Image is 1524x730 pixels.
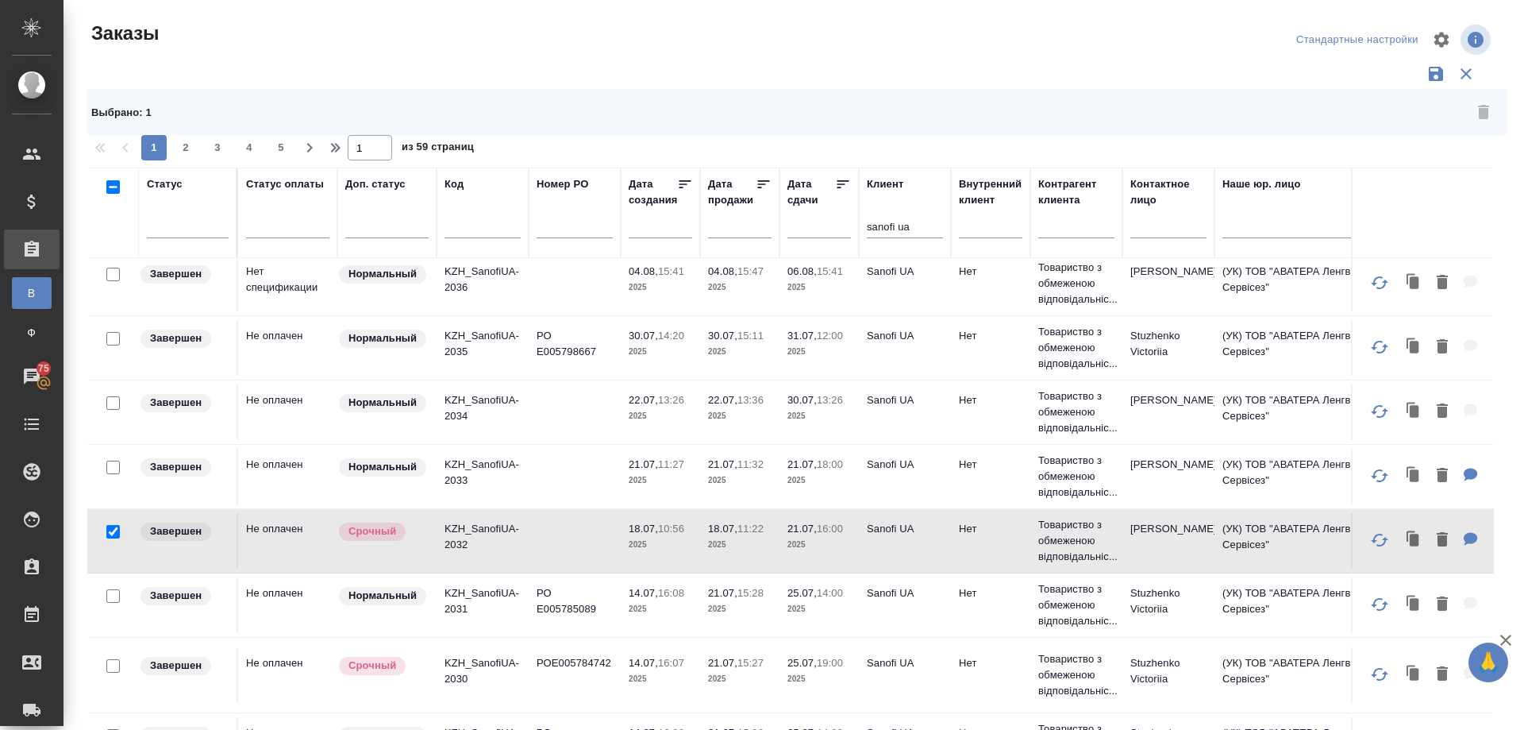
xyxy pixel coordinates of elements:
a: 75 [4,357,60,396]
p: 11:27 [658,458,684,470]
p: 2025 [787,408,851,424]
p: 30.07, [708,330,737,342]
button: Обновить [1360,655,1399,693]
td: (УК) ТОВ "АВАТЕРА Ленгвідж Сервісез" [1214,513,1405,569]
p: 14:20 [658,330,684,342]
button: Сохранить фильтры [1421,59,1451,89]
p: 2025 [787,671,851,687]
p: 2025 [629,601,692,617]
p: 31.07, [787,330,817,342]
p: Товариство з обмеженою відповідальніс... [1038,517,1114,565]
p: KZH_SanofiUA-2034 [444,392,521,424]
button: Клонировать [1399,460,1429,492]
p: 13:26 [817,394,843,406]
p: 14.07, [629,657,658,669]
p: 14.07, [629,587,658,599]
p: Товариство з обмеженою відповідальніс... [1038,260,1114,307]
p: KZH_SanofiUA-2031 [444,585,521,617]
p: 21.07, [708,587,737,599]
p: KZH_SanofiUA-2035 [444,328,521,360]
p: 18.07, [708,523,737,535]
p: Sanofi UA [867,655,943,671]
button: Клонировать [1399,589,1429,621]
p: 30.07, [629,330,658,342]
p: 30.07, [787,394,817,406]
p: 2025 [708,280,772,295]
p: 2025 [629,280,692,295]
button: 2 [173,135,198,160]
p: 19:00 [817,657,843,669]
td: [PERSON_NAME] [1122,513,1214,569]
p: Нет [959,585,1022,601]
div: Статус по умолчанию для стандартных заказов [337,457,429,478]
p: Нормальный [348,395,417,411]
p: Завершен [150,523,202,539]
div: Статус по умолчанию для стандартных заказов [337,392,429,414]
div: Клиент [867,176,903,192]
p: 10:56 [658,523,684,535]
div: Выставляет КМ при направлении счета или после выполнения всех работ/сдачи заказа клиенту. Окончат... [139,585,229,607]
p: Sanofi UA [867,457,943,473]
p: 2025 [787,601,851,617]
p: 13:26 [658,394,684,406]
a: В [12,277,52,309]
p: Завершен [150,266,202,282]
p: Завершен [150,658,202,674]
p: Sanofi UA [867,585,943,601]
td: (УК) ТОВ "АВАТЕРА Ленгвідж Сервісез" [1214,256,1405,311]
p: Нет [959,655,1022,671]
p: 15:41 [817,265,843,277]
p: 15:41 [658,265,684,277]
p: 15:47 [737,265,764,277]
p: 21.07, [629,458,658,470]
p: Sanofi UA [867,521,943,537]
span: Выбрано : 1 [91,106,152,118]
p: 16:07 [658,657,684,669]
p: Нет [959,392,1022,408]
div: Дата продажи [708,176,756,208]
button: Удалить [1429,524,1456,557]
p: Завершен [150,330,202,346]
button: Клонировать [1399,659,1429,691]
div: Статус по умолчанию для стандартных заказов [337,585,429,607]
p: 21.07, [787,523,817,535]
td: РО E005798667 [529,320,621,376]
div: Контактное лицо [1130,176,1206,208]
p: 2025 [787,280,851,295]
p: 21.07, [708,657,737,669]
div: Статус [147,176,183,192]
p: 22.07, [708,394,737,406]
button: Клонировать [1399,396,1429,428]
div: Выставляет КМ при направлении счета или после выполнения всех работ/сдачи заказа клиенту. Окончат... [139,521,229,543]
td: Не оплачен [238,577,337,633]
button: Обновить [1360,264,1399,302]
button: 3 [205,135,230,160]
span: Настроить таблицу [1422,21,1460,59]
div: Статус по умолчанию для стандартных заказов [337,264,429,285]
p: Срочный [348,523,396,539]
p: 2025 [629,473,692,489]
span: Ф [20,325,44,341]
p: 25.07, [787,587,817,599]
div: Выставляет КМ при направлении счета или после выполнения всех работ/сдачи заказа клиенту. Окончат... [139,392,229,414]
div: Контрагент клиента [1038,176,1114,208]
p: 2025 [708,671,772,687]
p: 18.07, [629,523,658,535]
p: 14:00 [817,587,843,599]
p: 06.08, [787,265,817,277]
td: [PERSON_NAME] [1122,384,1214,440]
div: Выставляет КМ при направлении счета или после выполнения всех работ/сдачи заказа клиенту. Окончат... [139,655,229,677]
p: 15:11 [737,330,764,342]
span: 2 [173,140,198,156]
p: 2025 [708,408,772,424]
td: РОЕ005784742 [529,647,621,703]
button: Удалить [1429,460,1456,492]
p: 21.07, [787,458,817,470]
span: Заказы [87,21,159,46]
div: Номер PO [537,176,588,192]
p: 12:00 [817,330,843,342]
p: Нормальный [348,588,417,604]
div: Внутренний клиент [959,176,1022,208]
button: Удалить [1429,396,1456,428]
p: 2025 [708,601,772,617]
